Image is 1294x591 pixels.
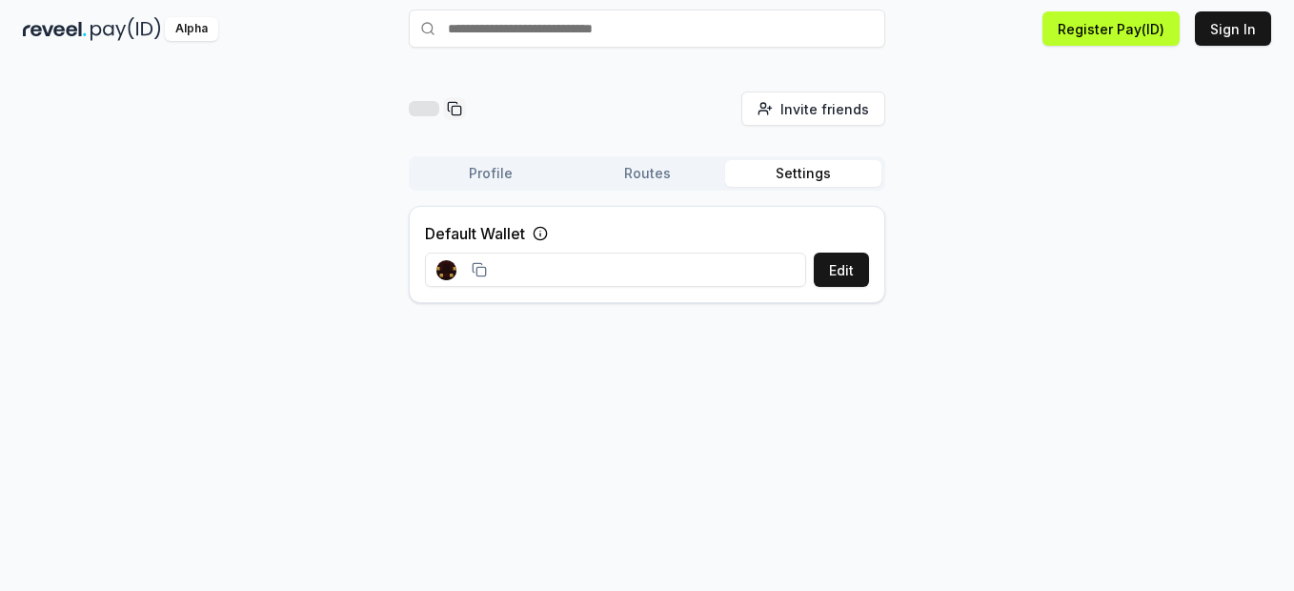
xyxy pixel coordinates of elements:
button: Sign In [1195,11,1271,46]
label: Default Wallet [425,222,525,245]
button: Settings [725,160,881,187]
button: Profile [413,160,569,187]
button: Edit [814,253,869,287]
button: Routes [569,160,725,187]
img: pay_id [91,17,161,41]
div: Alpha [165,17,218,41]
button: Invite friends [741,92,885,126]
button: Register Pay(ID) [1042,11,1180,46]
span: Invite friends [780,99,869,119]
img: reveel_dark [23,17,87,41]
